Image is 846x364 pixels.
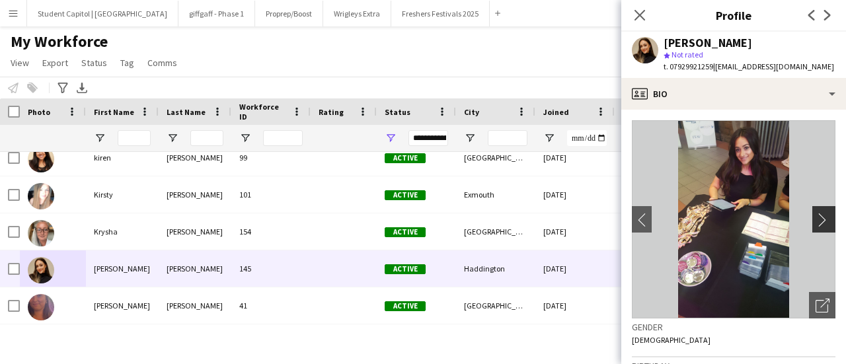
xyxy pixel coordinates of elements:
[231,250,311,287] div: 145
[319,107,344,117] span: Rating
[55,80,71,96] app-action-btn: Advanced filters
[86,213,159,250] div: Krysha
[37,54,73,71] a: Export
[76,54,112,71] a: Status
[115,54,139,71] a: Tag
[28,220,54,246] img: Krysha Osullivan
[632,120,835,318] img: Crew avatar or photo
[615,287,694,324] div: 46 days
[231,213,311,250] div: 154
[263,130,303,146] input: Workforce ID Filter Input
[664,61,713,71] span: t. 07929921259
[809,292,835,318] div: Open photos pop-in
[672,50,703,59] span: Not rated
[391,1,490,26] button: Freshers Festivals 2025
[621,78,846,110] div: Bio
[86,250,159,287] div: [PERSON_NAME]
[28,107,50,117] span: Photo
[142,54,182,71] a: Comms
[456,324,535,361] div: [GEOGRAPHIC_DATA]
[535,324,615,361] div: [DATE]
[167,107,206,117] span: Last Name
[488,130,527,146] input: City Filter Input
[664,37,752,49] div: [PERSON_NAME]
[190,130,223,146] input: Last Name Filter Input
[28,294,54,320] img: Laura Bartlett-Napper
[615,250,694,287] div: 4 days
[385,227,426,237] span: Active
[231,176,311,213] div: 101
[94,132,106,144] button: Open Filter Menu
[86,176,159,213] div: Kirsty
[323,1,391,26] button: Wrigleys Extra
[11,57,29,69] span: View
[535,213,615,250] div: [DATE]
[621,7,846,24] h3: Profile
[456,250,535,287] div: Haddington
[543,107,569,117] span: Joined
[159,139,231,176] div: [PERSON_NAME]
[456,213,535,250] div: [GEOGRAPHIC_DATA]
[147,57,177,69] span: Comms
[5,54,34,71] a: View
[11,32,108,52] span: My Workforce
[118,130,151,146] input: First Name Filter Input
[28,257,54,283] img: Lara Fabiani
[632,321,835,333] h3: Gender
[255,1,323,26] button: Proprep/Boost
[464,132,476,144] button: Open Filter Menu
[28,183,54,209] img: Kirsty Macdonald
[535,176,615,213] div: [DATE]
[632,335,711,345] span: [DEMOGRAPHIC_DATA]
[74,80,90,96] app-action-btn: Export XLSX
[456,176,535,213] div: Exmouth
[385,107,410,117] span: Status
[567,130,607,146] input: Joined Filter Input
[464,107,479,117] span: City
[159,213,231,250] div: [PERSON_NAME]
[535,139,615,176] div: [DATE]
[385,190,426,200] span: Active
[385,132,397,144] button: Open Filter Menu
[239,132,251,144] button: Open Filter Menu
[713,61,834,71] span: | [EMAIL_ADDRESS][DOMAIN_NAME]
[94,107,134,117] span: First Name
[86,324,159,361] div: [PERSON_NAME]
[120,57,134,69] span: Tag
[615,176,694,213] div: 36 days
[159,287,231,324] div: [PERSON_NAME]
[42,57,68,69] span: Export
[615,324,694,361] div: 3 days
[615,139,694,176] div: 24 days
[159,250,231,287] div: [PERSON_NAME]
[86,287,159,324] div: [PERSON_NAME]
[86,139,159,176] div: kiren
[178,1,255,26] button: giffgaff - Phase 1
[81,57,107,69] span: Status
[231,139,311,176] div: 99
[159,324,231,361] div: [PERSON_NAME]
[231,287,311,324] div: 41
[385,153,426,163] span: Active
[535,287,615,324] div: [DATE]
[167,132,178,144] button: Open Filter Menu
[27,1,178,26] button: Student Capitol | [GEOGRAPHIC_DATA]
[615,213,694,250] div: 40 days
[231,324,311,361] div: 90
[385,264,426,274] span: Active
[543,132,555,144] button: Open Filter Menu
[28,146,54,172] img: kiren chanchal
[385,301,426,311] span: Active
[456,287,535,324] div: [GEOGRAPHIC_DATA]
[456,139,535,176] div: [GEOGRAPHIC_DATA]
[239,102,287,122] span: Workforce ID
[159,176,231,213] div: [PERSON_NAME]
[535,250,615,287] div: [DATE]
